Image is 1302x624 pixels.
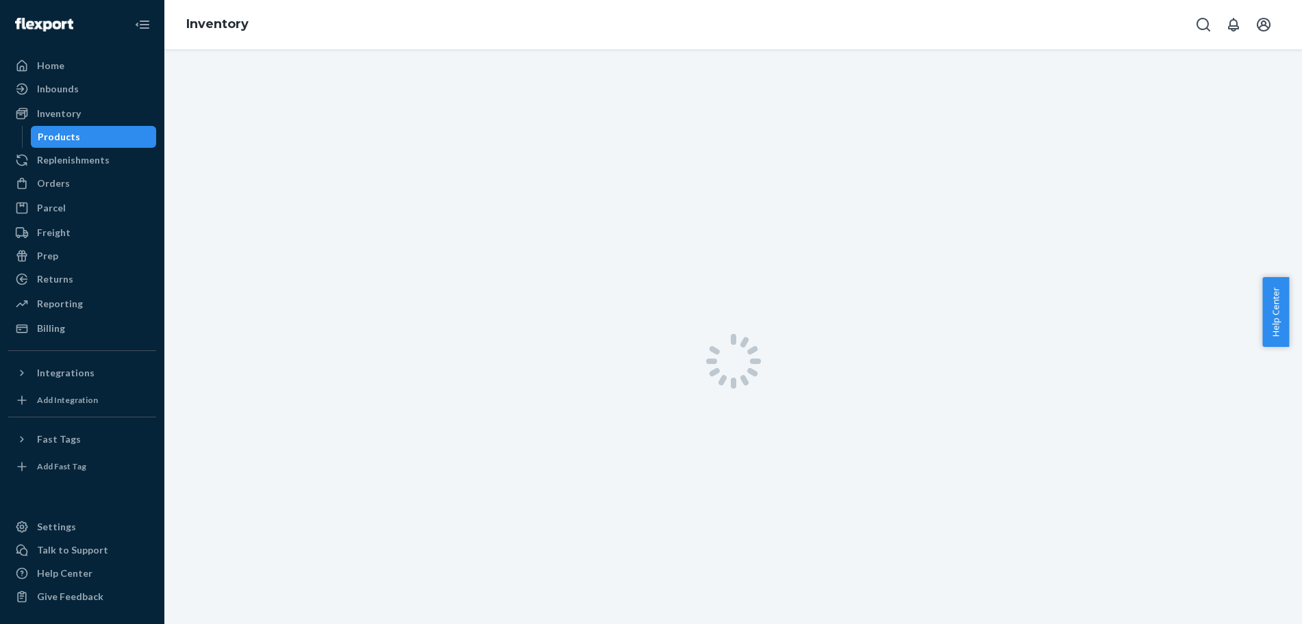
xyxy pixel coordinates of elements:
[37,590,103,603] div: Give Feedback
[37,567,92,580] div: Help Center
[186,16,249,31] a: Inventory
[8,293,156,315] a: Reporting
[37,432,81,446] div: Fast Tags
[1190,11,1217,38] button: Open Search Box
[38,130,80,144] div: Products
[37,177,70,190] div: Orders
[8,428,156,450] button: Fast Tags
[8,55,156,77] a: Home
[37,201,66,215] div: Parcel
[37,520,76,534] div: Settings
[8,172,156,194] a: Orders
[8,456,156,478] a: Add Fast Tag
[31,126,157,148] a: Products
[37,107,81,120] div: Inventory
[1250,11,1277,38] button: Open account menu
[8,78,156,100] a: Inbounds
[37,59,64,73] div: Home
[37,226,71,239] div: Freight
[8,516,156,538] a: Settings
[37,272,73,286] div: Returns
[175,5,260,44] ol: breadcrumbs
[8,149,156,171] a: Replenishments
[37,322,65,335] div: Billing
[8,245,156,267] a: Prep
[37,394,98,406] div: Add Integration
[8,562,156,584] a: Help Center
[8,268,156,290] a: Returns
[8,222,156,244] a: Freight
[129,11,156,38] button: Close Navigation
[1262,277,1289,347] button: Help Center
[37,460,86,472] div: Add Fast Tag
[8,317,156,339] a: Billing
[37,543,108,557] div: Talk to Support
[37,366,95,380] div: Integrations
[15,18,73,31] img: Flexport logo
[37,297,83,311] div: Reporting
[8,539,156,561] a: Talk to Support
[1220,11,1247,38] button: Open notifications
[37,153,110,167] div: Replenishments
[8,586,156,608] button: Give Feedback
[8,103,156,125] a: Inventory
[8,389,156,411] a: Add Integration
[8,197,156,219] a: Parcel
[37,249,58,263] div: Prep
[37,82,79,96] div: Inbounds
[8,362,156,384] button: Integrations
